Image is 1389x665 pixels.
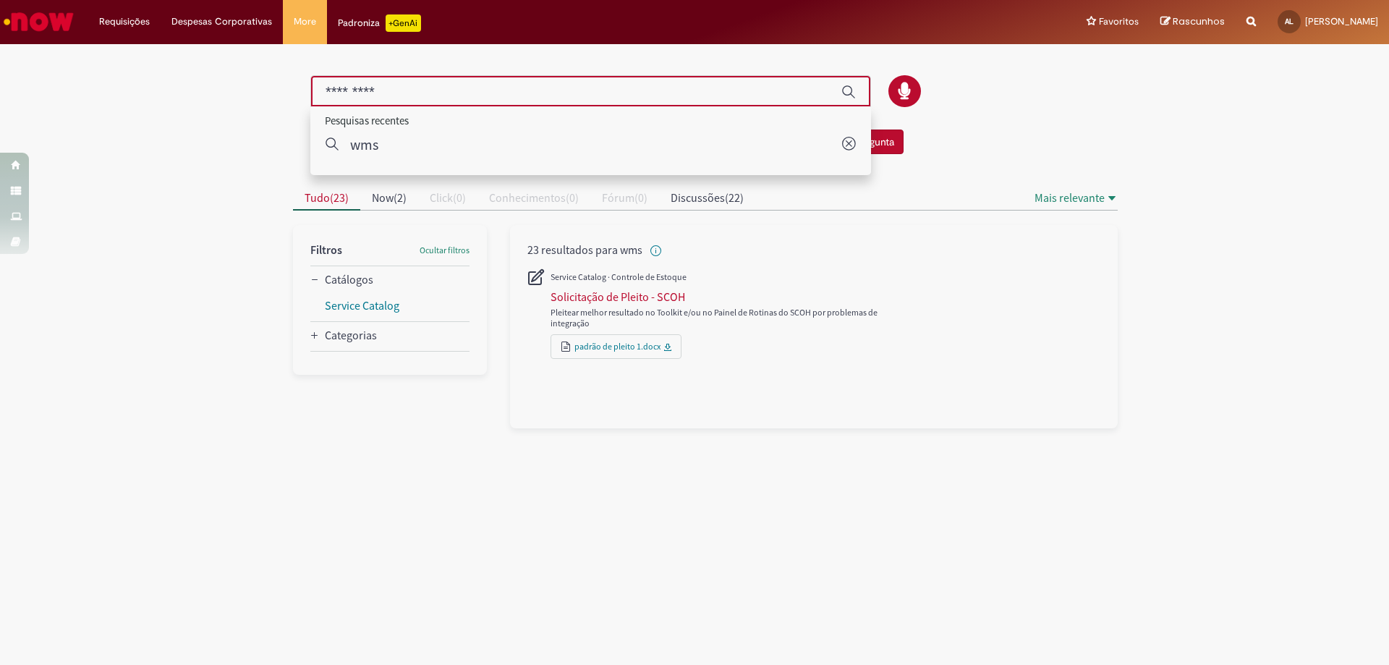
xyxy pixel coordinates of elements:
[294,14,316,29] span: More
[338,14,421,32] div: Padroniza
[386,14,421,32] p: +GenAi
[1173,14,1225,28] span: Rascunhos
[171,14,272,29] span: Despesas Corporativas
[1,7,76,36] img: ServiceNow
[1160,15,1225,29] a: Rascunhos
[1099,14,1139,29] span: Favoritos
[99,14,150,29] span: Requisições
[1285,17,1294,26] span: AL
[1305,15,1378,27] span: [PERSON_NAME]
